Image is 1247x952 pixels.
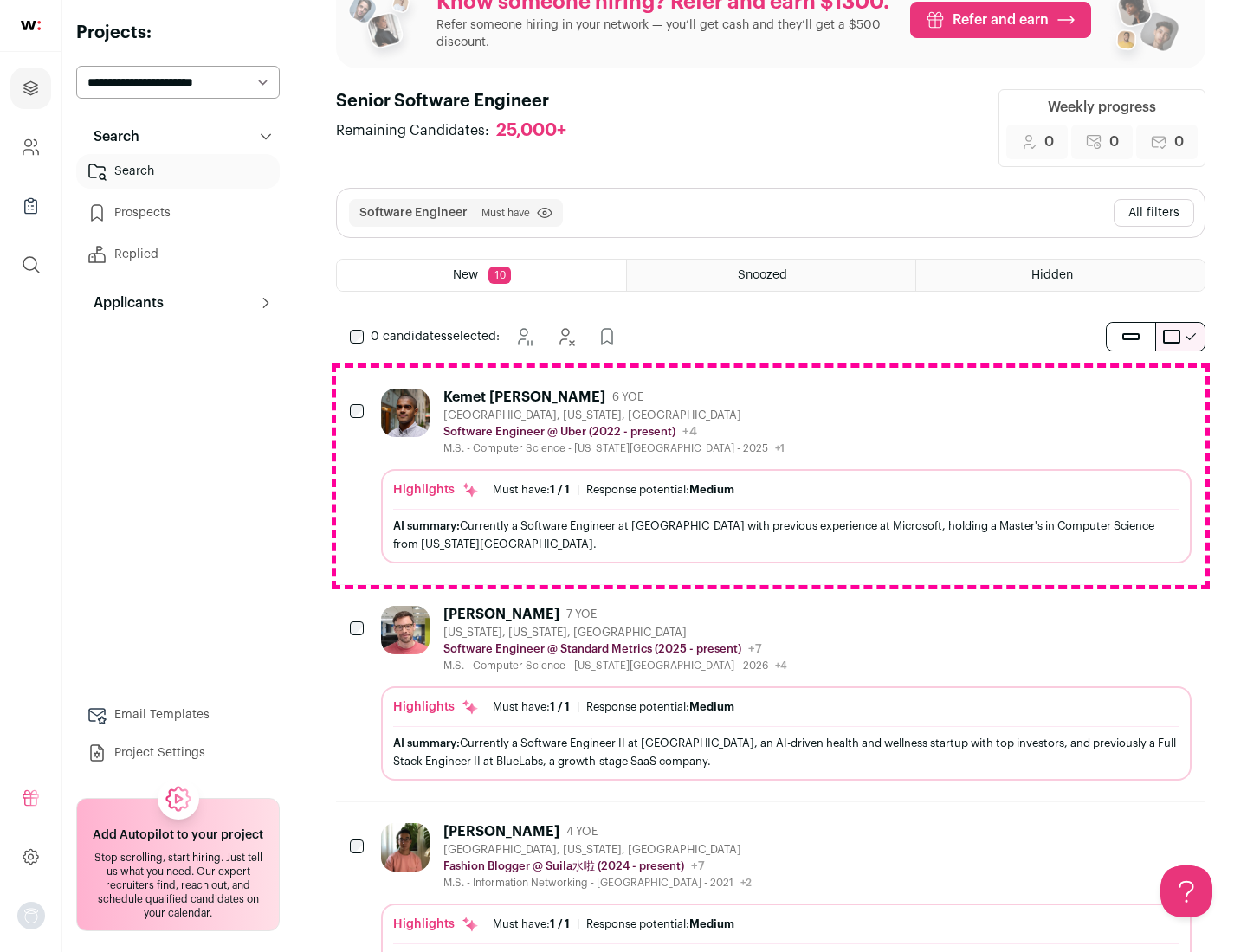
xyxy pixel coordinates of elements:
[443,441,785,455] div: M.S. - Computer Science - [US_STATE][GEOGRAPHIC_DATA] - 2025
[443,843,752,857] div: [GEOGRAPHIC_DATA], [US_STATE], [GEOGRAPHIC_DATA]
[586,917,734,931] div: Response potential:
[627,260,915,291] a: Snoozed
[443,606,559,623] div: [PERSON_NAME]
[17,902,45,929] img: nopic.png
[590,319,624,354] button: Add to Prospects
[443,859,684,873] p: Fashion Blogger @ Suila水啦 (2024 - present)
[17,902,45,929] button: Open dropdown
[916,260,1205,291] a: Hidden
[10,185,51,227] a: Company Lists
[76,119,280,154] button: Search
[381,823,430,872] img: 322c244f3187aa81024ea13e08450523775794405435f85740c15dbe0cd0baab.jpg
[393,734,1179,770] div: Currently a Software Engineer II at [GEOGRAPHIC_DATA], an AI-driven health and wellness startup w...
[21,21,41,30] img: wellfound-shorthand-0d5821cbd27db2630d0214b213865d53afaa358527fdda9d0ea32b1df1b89c2c.svg
[93,827,263,844] h2: Add Autopilot to your project
[775,443,785,453] span: +1
[371,331,447,343] span: 0 candidates
[550,484,570,495] span: 1 / 1
[10,68,51,109] a: Projects
[83,293,164,313] p: Applicants
[586,483,734,497] div: Response potential:
[1174,132,1184,152] span: 0
[76,698,280,732] a: Email Templates
[371,328,500,345] span: selected:
[748,643,762,655] span: +7
[381,389,430,437] img: 1d26598260d5d9f7a69202d59cf331847448e6cffe37083edaed4f8fc8795bfe
[83,126,139,147] p: Search
[381,606,1192,781] a: [PERSON_NAME] 7 YOE [US_STATE], [US_STATE], [GEOGRAPHIC_DATA] Software Engineer @ Standard Metric...
[689,701,734,712] span: Medium
[393,520,460,531] span: AI summary:
[550,918,570,929] span: 1 / 1
[443,626,787,640] div: [US_STATE], [US_STATE], [GEOGRAPHIC_DATA]
[393,517,1179,553] div: Currently a Software Engineer at [GEOGRAPHIC_DATA] with previous experience at Microsoft, holding...
[548,319,583,354] button: Hide
[76,736,280,770] a: Project Settings
[493,917,570,931] div: Must have:
[1109,132,1119,152] span: 0
[76,286,280,320] button: Applicants
[689,918,734,929] span: Medium
[76,21,280,45] h2: Projects:
[443,876,752,890] div: M.S. - Information Networking - [GEOGRAPHIC_DATA] - 2021
[336,89,584,113] h1: Senior Software Engineer
[443,659,787,672] div: M.S. - Computer Science - [US_STATE][GEOGRAPHIC_DATA] - 2026
[775,660,787,671] span: +4
[443,425,675,439] p: Software Engineer @ Uber (2022 - present)
[76,798,280,931] a: Add Autopilot to your project Stop scrolling, start hiring. Just tell us what you need. Our exper...
[336,120,489,141] span: Remaining Candidates:
[1044,132,1054,152] span: 0
[481,206,530,220] span: Must have
[496,120,566,142] div: 25,000+
[381,389,1192,563] a: Kemet [PERSON_NAME] 6 YOE [GEOGRAPHIC_DATA], [US_STATE], [GEOGRAPHIC_DATA] Software Engineer @ Ub...
[682,426,697,438] span: +4
[689,484,734,495] span: Medium
[393,481,479,499] div: Highlights
[87,851,268,920] div: Stop scrolling, start hiring. Just tell us what you need. Our expert recruiters find, reach out, ...
[1048,97,1156,118] div: Weekly progress
[493,700,734,714] ul: |
[493,917,734,931] ul: |
[443,823,559,840] div: [PERSON_NAME]
[910,2,1091,38] a: Refer and earn
[453,269,478,281] span: New
[443,642,741,656] p: Software Engineer @ Standard Metrics (2025 - present)
[436,16,896,51] p: Refer someone hiring in your network — you’ll get cash and they’ll get a $500 discount.
[566,825,598,839] span: 4 YOE
[443,408,785,422] div: [GEOGRAPHIC_DATA], [US_STATE], [GEOGRAPHIC_DATA]
[566,608,597,621] span: 7 YOE
[1114,199,1194,227] button: All filters
[507,319,541,354] button: Snooze
[76,154,280,189] a: Search
[691,860,705,872] span: +7
[586,700,734,714] div: Response potential:
[488,267,511,284] span: 10
[612,390,643,404] span: 6 YOE
[10,126,51,168] a: Company and ATS Settings
[381,606,430,654] img: 0fb184815f518ed3bcaf4f46c87e3bafcb34ea1ec747045ab451f3ffb05d485a
[76,237,280,272] a: Replied
[493,483,734,497] ul: |
[393,698,479,716] div: Highlights
[493,483,570,497] div: Must have:
[359,204,468,222] button: Software Engineer
[1160,865,1212,917] iframe: Help Scout Beacon - Open
[443,389,605,406] div: Kemet [PERSON_NAME]
[493,700,570,714] div: Must have:
[76,196,280,230] a: Prospects
[550,701,570,712] span: 1 / 1
[393,916,479,933] div: Highlights
[740,878,752,888] span: +2
[393,737,460,749] span: AI summary:
[1031,269,1073,281] span: Hidden
[738,269,787,281] span: Snoozed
